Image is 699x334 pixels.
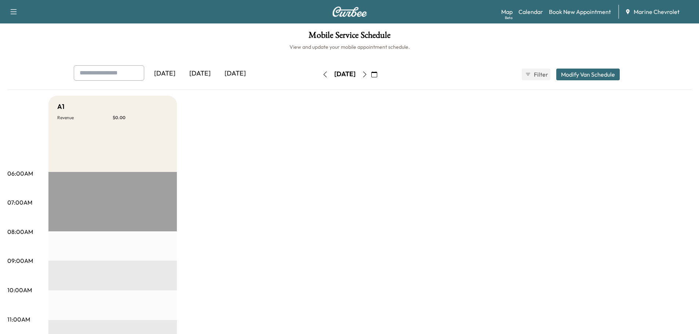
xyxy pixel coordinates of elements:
[182,65,218,82] div: [DATE]
[7,43,692,51] h6: View and update your mobile appointment schedule.
[501,7,513,16] a: MapBeta
[505,15,513,21] div: Beta
[113,115,168,121] p: $ 0.00
[556,69,620,80] button: Modify Van Schedule
[7,227,33,236] p: 08:00AM
[7,169,33,178] p: 06:00AM
[334,70,356,79] div: [DATE]
[7,286,32,294] p: 10:00AM
[332,7,367,17] img: Curbee Logo
[7,256,33,265] p: 09:00AM
[634,7,680,16] span: Marine Chevrolet
[147,65,182,82] div: [DATE]
[57,102,65,112] h5: A1
[518,7,543,16] a: Calendar
[549,7,611,16] a: Book New Appointment
[7,31,692,43] h1: Mobile Service Schedule
[522,69,550,80] button: Filter
[7,198,32,207] p: 07:00AM
[534,70,547,79] span: Filter
[218,65,253,82] div: [DATE]
[7,315,30,324] p: 11:00AM
[57,115,113,121] p: Revenue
